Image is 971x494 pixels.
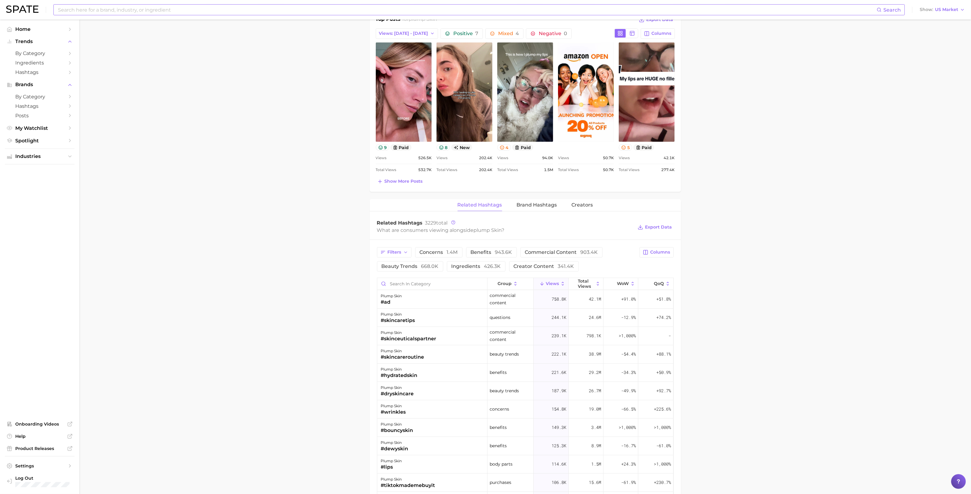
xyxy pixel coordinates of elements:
[381,384,414,391] div: plump skin
[539,31,567,36] span: Negative
[589,295,601,303] span: 42.1m
[420,250,458,255] span: concerns
[409,16,437,22] span: plump skin
[490,314,510,321] span: questions
[589,314,601,321] span: 24.6m
[475,31,478,36] span: 7
[381,408,406,416] div: #wrinkles
[5,111,74,120] a: Posts
[656,314,671,321] span: +74.2%
[497,144,511,151] button: 4
[418,154,432,162] span: 526.5k
[883,7,901,13] span: Search
[552,405,566,413] span: 154.8k
[589,405,601,413] span: 19.0m
[381,347,424,355] div: plump skin
[425,220,448,226] span: total
[603,154,614,162] span: 50.7k
[377,474,673,492] button: plump skin#tiktokmademebuyitpurchases106.8k15.6m-61.9%+230.7%
[376,144,389,151] button: 9
[603,166,614,174] span: 50.7k
[586,332,601,339] span: 798.1k
[654,461,671,467] span: >1,000%
[920,8,933,11] span: Show
[377,226,633,234] div: What are consumers viewing alongside ?
[552,295,566,303] span: 758.8k
[437,154,447,162] span: Views
[381,298,402,306] div: #ad
[15,103,64,109] span: Hashtags
[15,82,64,87] span: Brands
[385,179,423,184] span: Show more posts
[654,424,671,430] span: >1,000%
[652,31,672,36] span: Columns
[656,350,671,358] span: +88.1%
[552,332,566,339] span: 239.1k
[638,278,673,290] button: QoQ
[479,166,492,174] span: 202.4k
[15,50,64,56] span: by Category
[381,292,402,300] div: plump skin
[15,138,64,144] span: Spotlight
[377,309,673,327] button: plump skin#skincaretipsquestions244.1k24.6m-12.9%+74.2%
[379,31,428,36] span: Views: [DATE] - [DATE]
[589,350,601,358] span: 38.9m
[377,278,487,290] input: Search in category
[641,28,675,39] button: Columns
[619,424,636,430] span: >1,000%
[591,460,601,468] span: 1.5m
[376,28,438,39] button: Views: [DATE] - [DATE]
[5,101,74,111] a: Hashtags
[591,442,601,449] span: 8.9m
[376,154,387,162] span: Views
[498,31,519,36] span: Mixed
[516,31,519,36] span: 4
[377,364,673,382] button: plump skin#hydratedskinbenefits221.6k29.2m-34.3%+50.9%
[490,442,507,449] span: benefits
[546,281,559,286] span: Views
[15,39,64,44] span: Trends
[451,144,472,151] span: new
[552,460,566,468] span: 114.6k
[654,281,664,286] span: QoQ
[5,474,74,489] a: Log out. Currently logged in with e-mail noelle.harris@loreal.com.
[381,445,408,452] div: #dewyskin
[558,154,569,162] span: Views
[591,424,601,431] span: 3.4m
[637,16,675,24] button: Export Data
[552,350,566,358] span: 222.1k
[512,144,533,151] button: paid
[621,405,636,413] span: -66.5%
[621,350,636,358] span: -54.4%
[6,5,38,13] img: SPATE
[621,387,636,394] span: -49.9%
[471,250,512,255] span: benefits
[5,152,74,161] button: Industries
[425,220,437,226] span: 3229
[490,460,513,468] span: body parts
[15,26,64,32] span: Home
[552,424,566,431] span: 149.3k
[5,419,74,429] a: Onboarding Videos
[490,387,519,394] span: beauty trends
[5,68,74,77] a: Hashtags
[390,144,411,151] button: paid
[490,479,511,486] span: purchases
[381,317,415,324] div: #skincaretips
[621,369,636,376] span: -34.3%
[15,475,70,481] span: Log Out
[15,113,64,119] span: Posts
[645,225,672,230] span: Export Data
[421,263,439,269] span: 668.0k
[381,463,402,471] div: #lips
[377,382,673,400] button: plump skin#dryskincarebeauty trends187.9k26.7m-49.9%+92.7%
[381,457,402,465] div: plump skin
[647,17,673,22] span: Export Data
[5,80,74,89] button: Brands
[656,295,671,303] span: +51.8%
[57,5,877,15] input: Search here for a brand, industry, or ingredient
[589,479,601,486] span: 15.6m
[552,387,566,394] span: 187.9k
[490,405,509,413] span: concerns
[388,250,401,255] span: Filters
